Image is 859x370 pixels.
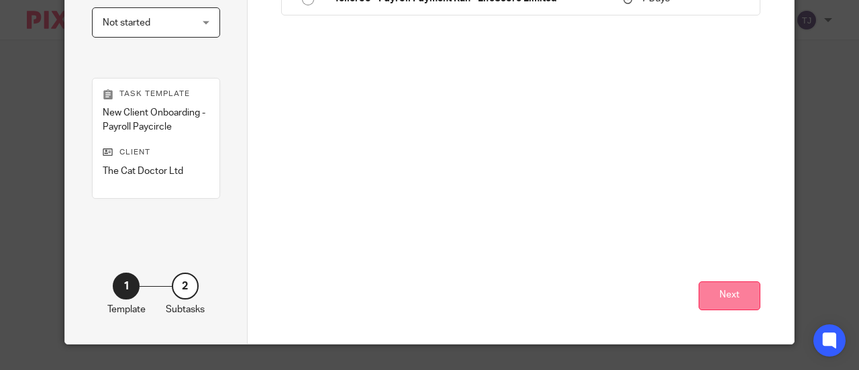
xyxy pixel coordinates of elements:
[103,18,150,28] span: Not started
[103,106,209,134] p: New Client Onboarding - Payroll Paycircle
[166,303,205,316] p: Subtasks
[172,273,199,299] div: 2
[107,303,146,316] p: Template
[113,273,140,299] div: 1
[699,281,760,310] button: Next
[103,147,209,158] p: Client
[103,165,209,178] p: The Cat Doctor Ltd
[103,89,209,99] p: Task template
